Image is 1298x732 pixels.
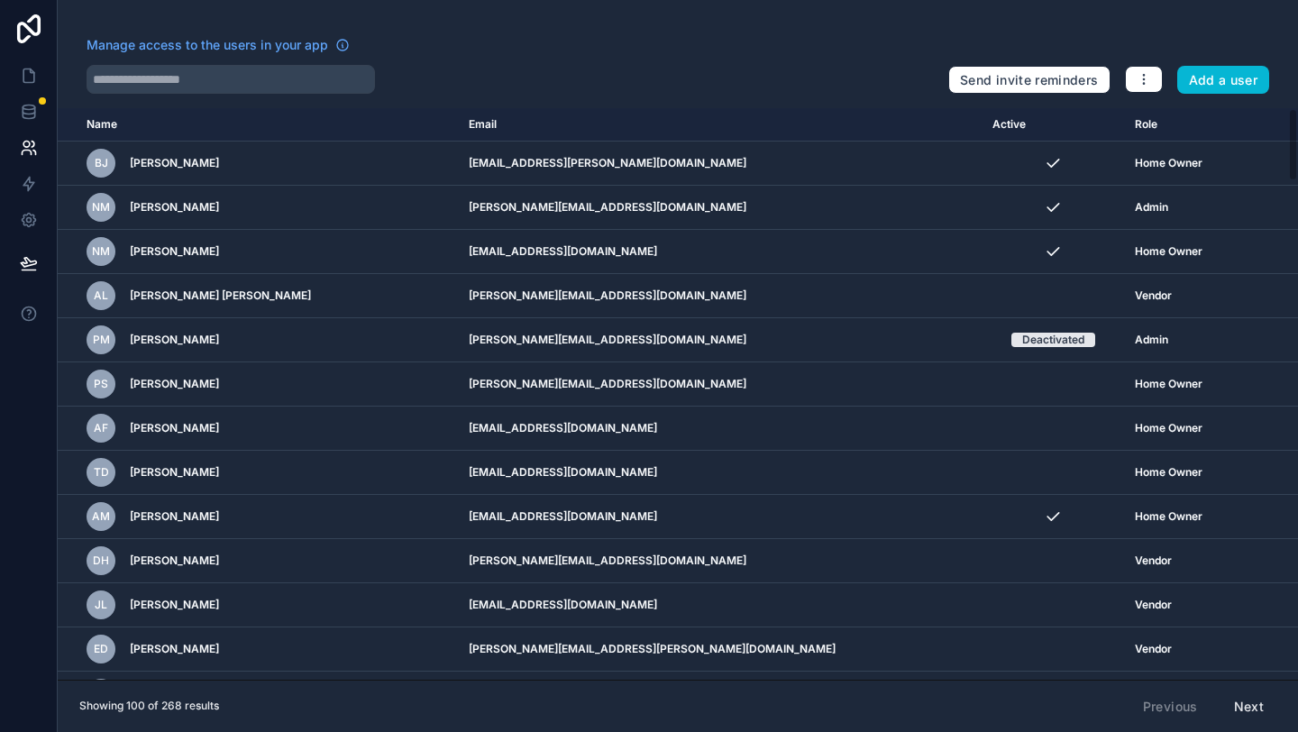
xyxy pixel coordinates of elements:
[458,186,982,230] td: [PERSON_NAME][EMAIL_ADDRESS][DOMAIN_NAME]
[1177,66,1270,95] button: Add a user
[130,421,219,435] span: [PERSON_NAME]
[1135,200,1168,215] span: Admin
[94,421,108,435] span: AF
[87,36,328,54] span: Manage access to the users in your app
[458,108,982,142] th: Email
[87,36,350,54] a: Manage access to the users in your app
[458,318,982,362] td: [PERSON_NAME][EMAIL_ADDRESS][DOMAIN_NAME]
[1124,108,1245,142] th: Role
[130,598,219,612] span: [PERSON_NAME]
[58,108,1298,680] div: scrollable content
[1135,509,1202,524] span: Home Owner
[1221,691,1276,722] button: Next
[1135,554,1172,568] span: Vendor
[130,554,219,568] span: [PERSON_NAME]
[458,627,982,672] td: [PERSON_NAME][EMAIL_ADDRESS][PERSON_NAME][DOMAIN_NAME]
[1135,288,1172,303] span: Vendor
[95,156,108,170] span: BJ
[458,274,982,318] td: [PERSON_NAME][EMAIL_ADDRESS][DOMAIN_NAME]
[458,495,982,539] td: [EMAIL_ADDRESS][DOMAIN_NAME]
[130,509,219,524] span: [PERSON_NAME]
[130,244,219,259] span: [PERSON_NAME]
[1135,421,1202,435] span: Home Owner
[1022,333,1084,347] div: Deactivated
[130,156,219,170] span: [PERSON_NAME]
[458,407,982,451] td: [EMAIL_ADDRESS][DOMAIN_NAME]
[93,333,110,347] span: PM
[458,583,982,627] td: [EMAIL_ADDRESS][DOMAIN_NAME]
[458,451,982,495] td: [EMAIL_ADDRESS][DOMAIN_NAME]
[1135,465,1202,480] span: Home Owner
[58,108,458,142] th: Name
[458,142,982,186] td: [EMAIL_ADDRESS][PERSON_NAME][DOMAIN_NAME]
[948,66,1110,95] button: Send invite reminders
[94,377,108,391] span: PS
[130,200,219,215] span: [PERSON_NAME]
[458,362,982,407] td: [PERSON_NAME][EMAIL_ADDRESS][DOMAIN_NAME]
[1135,244,1202,259] span: Home Owner
[982,108,1124,142] th: Active
[92,200,110,215] span: NM
[458,539,982,583] td: [PERSON_NAME][EMAIL_ADDRESS][DOMAIN_NAME]
[94,465,109,480] span: TD
[130,465,219,480] span: [PERSON_NAME]
[92,509,110,524] span: AM
[130,333,219,347] span: [PERSON_NAME]
[458,230,982,274] td: [EMAIL_ADDRESS][DOMAIN_NAME]
[130,288,311,303] span: [PERSON_NAME] [PERSON_NAME]
[1135,598,1172,612] span: Vendor
[458,672,982,716] td: [EMAIL_ADDRESS][DOMAIN_NAME]
[1135,377,1202,391] span: Home Owner
[95,598,107,612] span: JL
[1135,333,1168,347] span: Admin
[79,699,219,713] span: Showing 100 of 268 results
[1135,642,1172,656] span: Vendor
[94,288,108,303] span: AL
[130,377,219,391] span: [PERSON_NAME]
[93,554,109,568] span: DH
[94,642,108,656] span: ED
[1135,156,1202,170] span: Home Owner
[130,642,219,656] span: [PERSON_NAME]
[92,244,110,259] span: NM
